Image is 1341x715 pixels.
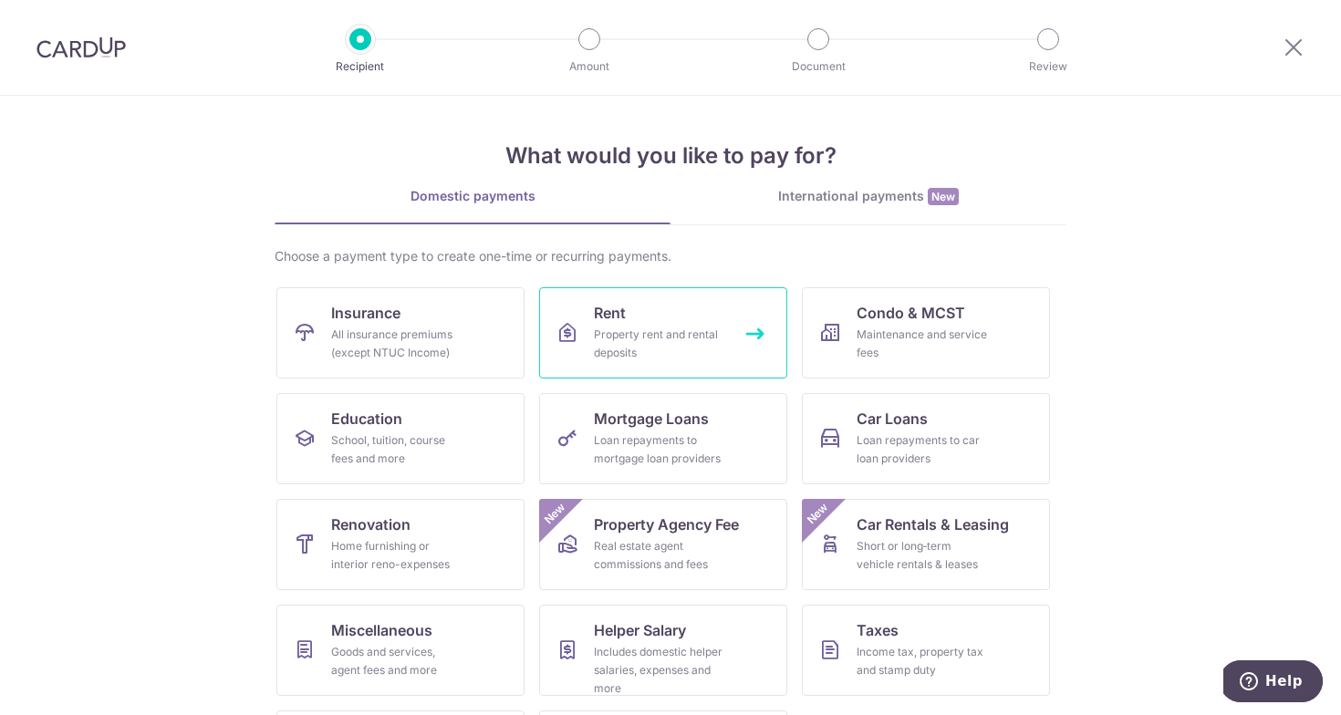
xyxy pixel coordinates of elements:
[857,643,988,679] div: Income tax, property tax and stamp duty
[594,326,725,362] div: Property rent and rental deposits
[594,302,626,324] span: Rent
[594,431,725,468] div: Loan repayments to mortgage loan providers
[331,408,402,430] span: Education
[928,188,959,205] span: New
[331,431,463,468] div: School, tuition, course fees and more
[803,499,833,529] span: New
[539,393,787,484] a: Mortgage LoansLoan repayments to mortgage loan providers
[522,57,657,76] p: Amount
[594,643,725,698] div: Includes domestic helper salaries, expenses and more
[275,140,1066,172] h4: What would you like to pay for?
[36,36,126,58] img: CardUp
[857,302,965,324] span: Condo & MCST
[42,13,79,29] span: Help
[331,619,432,641] span: Miscellaneous
[857,537,988,574] div: Short or long‑term vehicle rentals & leases
[802,499,1050,590] a: Car Rentals & LeasingShort or long‑term vehicle rentals & leasesNew
[276,393,525,484] a: EducationSchool, tuition, course fees and more
[331,643,463,679] div: Goods and services, agent fees and more
[857,326,988,362] div: Maintenance and service fees
[594,408,709,430] span: Mortgage Loans
[331,513,411,535] span: Renovation
[981,57,1116,76] p: Review
[276,605,525,696] a: MiscellaneousGoods and services, agent fees and more
[857,619,899,641] span: Taxes
[802,393,1050,484] a: Car LoansLoan repayments to car loan providers
[594,537,725,574] div: Real estate agent commissions and fees
[539,287,787,378] a: RentProperty rent and rental deposits
[751,57,886,76] p: Document
[857,431,988,468] div: Loan repayments to car loan providers
[594,619,686,641] span: Helper Salary
[275,187,670,205] div: Domestic payments
[670,187,1066,206] div: International payments
[331,537,463,574] div: Home furnishing or interior reno-expenses
[331,302,400,324] span: Insurance
[276,499,525,590] a: RenovationHome furnishing or interior reno-expenses
[331,326,463,362] div: All insurance premiums (except NTUC Income)
[802,287,1050,378] a: Condo & MCSTMaintenance and service fees
[1223,660,1323,706] iframe: Opens a widget where you can find more information
[539,605,787,696] a: Helper SalaryIncludes domestic helper salaries, expenses and more
[276,287,525,378] a: InsuranceAll insurance premiums (except NTUC Income)
[802,605,1050,696] a: TaxesIncome tax, property tax and stamp duty
[857,513,1009,535] span: Car Rentals & Leasing
[293,57,428,76] p: Recipient
[540,499,570,529] span: New
[857,408,928,430] span: Car Loans
[594,513,739,535] span: Property Agency Fee
[275,247,1066,265] div: Choose a payment type to create one-time or recurring payments.
[539,499,787,590] a: Property Agency FeeReal estate agent commissions and feesNew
